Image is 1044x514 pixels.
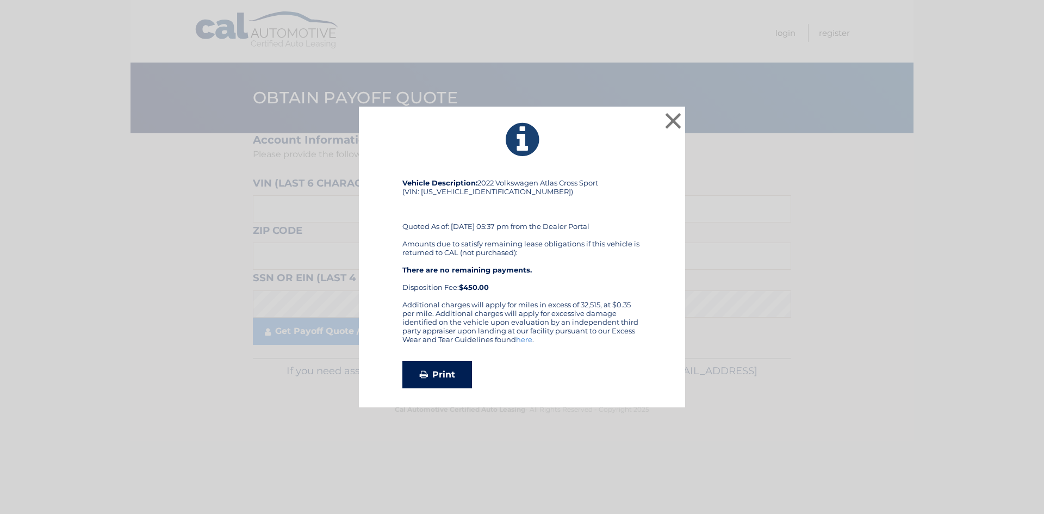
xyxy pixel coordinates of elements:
div: 2022 Volkswagen Atlas Cross Sport (VIN: [US_VEHICLE_IDENTIFICATION_NUMBER]) Quoted As of: [DATE] ... [402,178,642,300]
strong: Vehicle Description: [402,178,477,187]
div: Amounts due to satisfy remaining lease obligations if this vehicle is returned to CAL (not purcha... [402,239,642,292]
strong: There are no remaining payments. [402,265,532,274]
div: Additional charges will apply for miles in excess of 32,515, at $0.35 per mile. Additional charge... [402,300,642,352]
button: × [662,110,684,132]
a: here [516,335,532,344]
strong: $450.00 [459,283,489,292]
a: Print [402,361,472,388]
